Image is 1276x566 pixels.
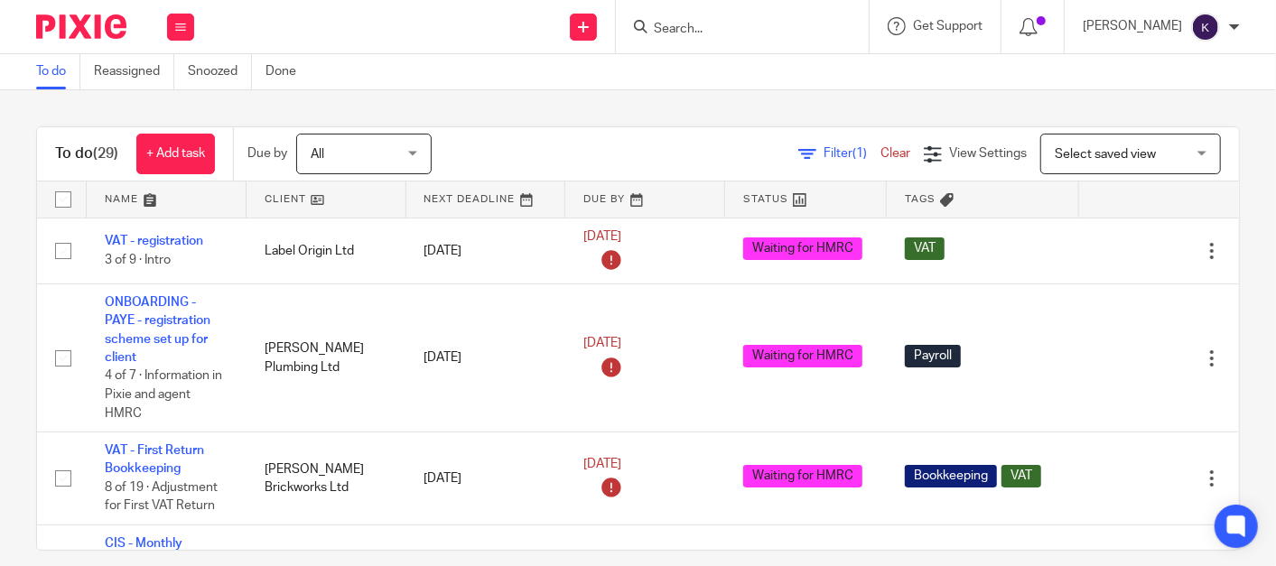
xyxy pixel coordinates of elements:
[94,54,174,89] a: Reassigned
[406,284,566,432] td: [DATE]
[852,147,867,160] span: (1)
[905,237,945,260] span: VAT
[105,444,204,475] a: VAT - First Return Bookkeeping
[905,345,961,367] span: Payroll
[1055,148,1156,161] span: Select saved view
[824,147,880,160] span: Filter
[247,144,287,162] p: Due by
[105,254,171,266] span: 3 of 9 · Intro
[949,147,1027,160] span: View Settings
[406,218,566,284] td: [DATE]
[1001,465,1041,487] span: VAT
[743,237,862,260] span: Waiting for HMRC
[583,338,621,350] span: [DATE]
[583,458,621,470] span: [DATE]
[652,22,815,38] input: Search
[406,432,566,525] td: [DATE]
[36,14,126,39] img: Pixie
[93,146,118,161] span: (29)
[1191,13,1220,42] img: svg%3E
[743,345,862,367] span: Waiting for HMRC
[105,370,222,420] span: 4 of 7 · Information in Pixie and agent HMRC
[188,54,252,89] a: Snoozed
[247,432,406,525] td: [PERSON_NAME] Brickworks Ltd
[247,218,406,284] td: Label Origin Ltd
[265,54,310,89] a: Done
[583,230,621,243] span: [DATE]
[105,481,218,513] span: 8 of 19 · Adjustment for First VAT Return
[913,20,983,32] span: Get Support
[247,284,406,432] td: [PERSON_NAME] Plumbing Ltd
[1083,17,1182,35] p: [PERSON_NAME]
[55,144,118,163] h1: To do
[905,465,997,487] span: Bookkeeping
[905,194,936,204] span: Tags
[105,296,210,364] a: ONBOARDING - PAYE - registration scheme set up for client
[311,148,324,161] span: All
[880,147,910,160] a: Clear
[36,54,80,89] a: To do
[105,235,203,247] a: VAT - registration
[743,465,862,487] span: Waiting for HMRC
[136,134,215,174] a: + Add task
